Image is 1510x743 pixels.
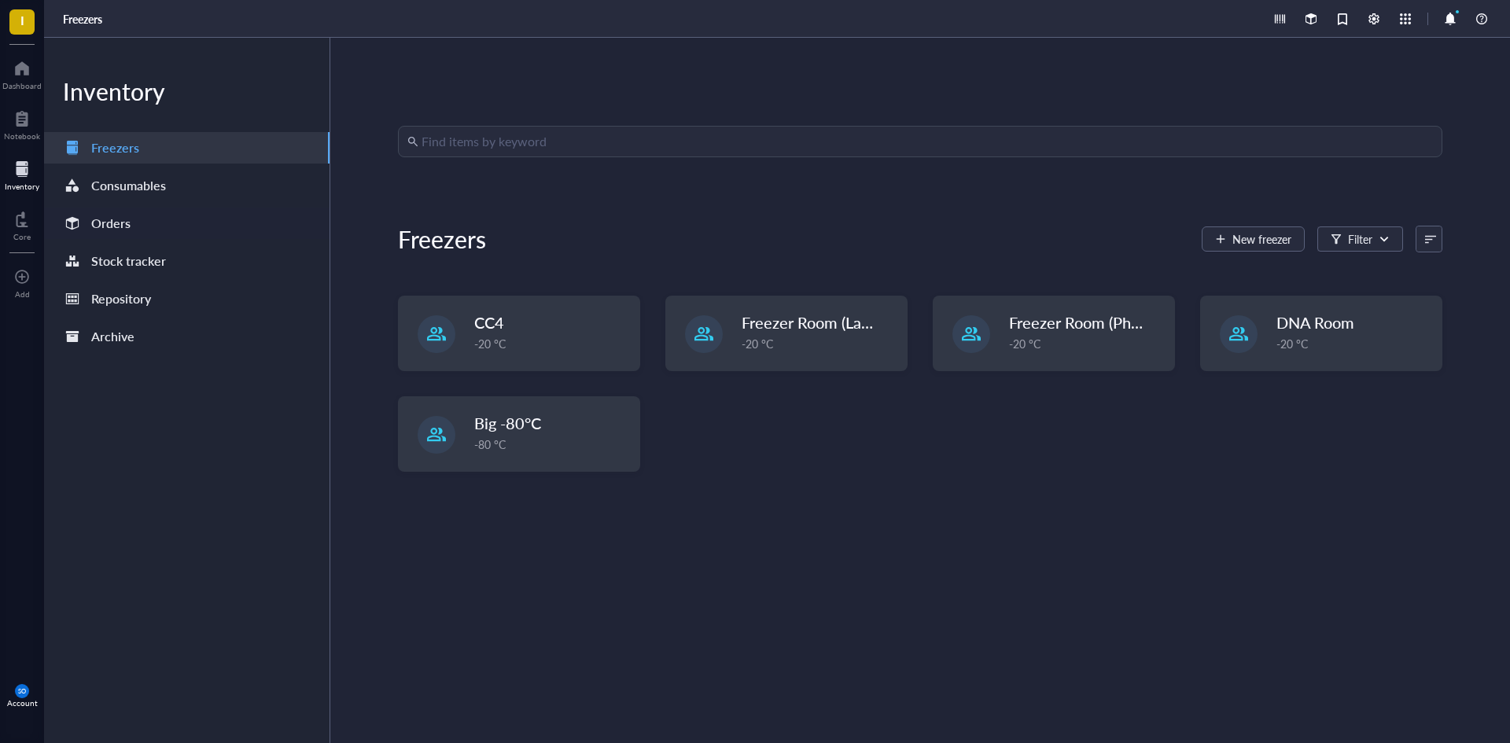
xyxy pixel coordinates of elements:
a: Inventory [5,156,39,191]
span: Freezer Room (Lab Techs) [742,311,917,333]
div: Filter [1348,230,1372,248]
a: Notebook [4,106,40,141]
a: Repository [44,283,330,314]
div: -20 °C [1009,335,1165,352]
div: Notebook [4,131,40,141]
span: New freezer [1232,233,1291,245]
div: Freezers [398,223,486,255]
a: Orders [44,208,330,239]
div: -20 °C [1276,335,1432,352]
div: Core [13,232,31,241]
a: Dashboard [2,56,42,90]
a: Core [13,207,31,241]
a: Freezers [63,12,105,26]
div: -20 °C [474,335,630,352]
div: -80 °C [474,436,630,453]
a: Freezers [44,132,330,164]
div: Freezers [91,137,139,159]
div: Add [15,289,30,299]
span: I [20,10,24,30]
div: Stock tracker [91,250,166,272]
div: Inventory [5,182,39,191]
span: CC4 [474,311,504,333]
div: Orders [91,212,131,234]
a: Consumables [44,170,330,201]
div: -20 °C [742,335,897,352]
div: Account [7,698,38,708]
span: Freezer Room (PhDs) [1009,311,1154,333]
div: Consumables [91,175,166,197]
button: New freezer [1202,226,1305,252]
span: DNA Room [1276,311,1354,333]
div: Dashboard [2,81,42,90]
a: Stock tracker [44,245,330,277]
div: Repository [91,288,151,310]
span: SO [18,687,26,694]
div: Archive [91,326,134,348]
div: Inventory [44,75,330,107]
a: Archive [44,321,330,352]
span: Big -80°C [474,412,541,434]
